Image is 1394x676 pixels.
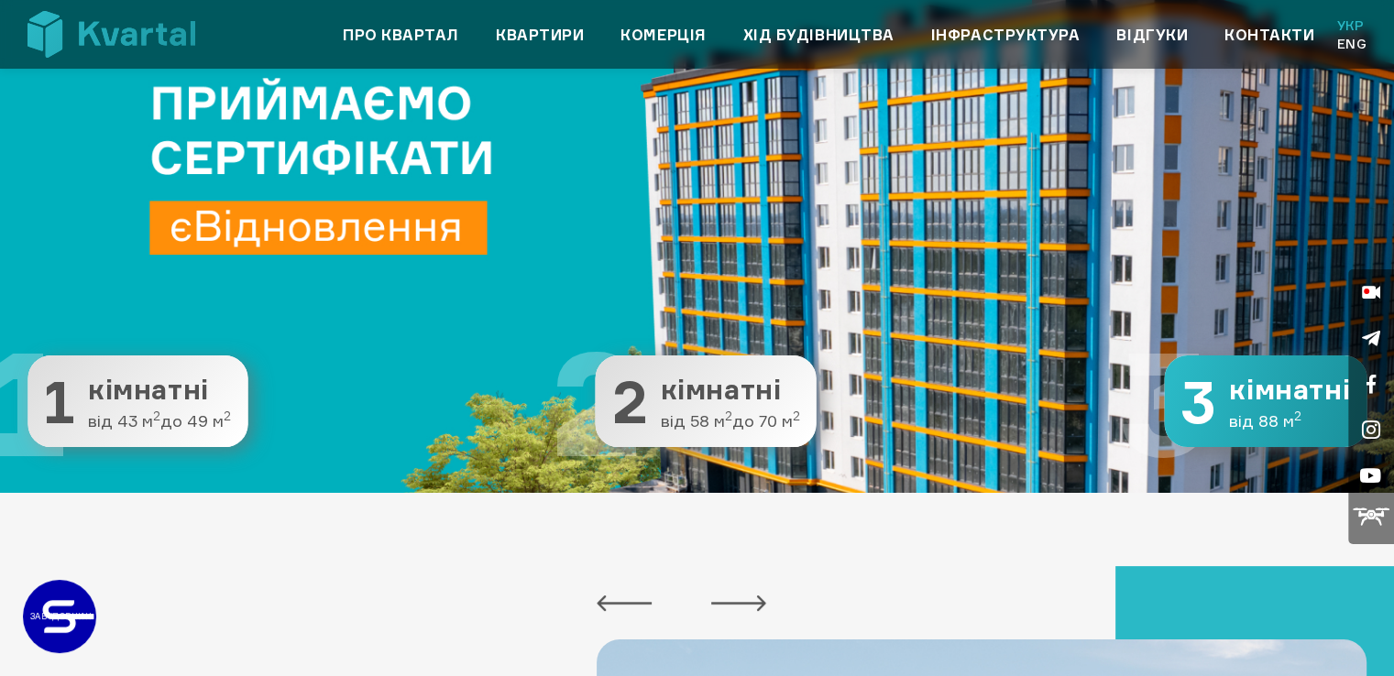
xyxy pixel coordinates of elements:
sup: 2 [224,409,231,423]
sup: 2 [1294,409,1301,423]
span: кімнатні [1229,375,1350,405]
a: Про квартал [343,24,459,46]
span: 1 [44,372,75,431]
sup: 2 [725,409,732,423]
button: 3 3 кімнатні від 88 м2 [1164,355,1367,447]
a: Інфраструктура [931,24,1081,46]
button: Previous [597,584,652,621]
span: від 58 м до 70 м [661,412,800,431]
sup: 2 [153,409,160,423]
sup: 2 [793,409,800,423]
span: 3 [1180,372,1216,431]
button: 2 2 кімнатні від 58 м2до 70 м2 [596,355,817,447]
button: 1 1 кімнатні від 43 м2до 49 м2 [27,355,247,447]
a: ЗАБУДОВНИК [23,580,96,653]
img: Kvartal [27,11,195,58]
span: від 88 м [1229,412,1350,431]
button: Next [711,584,766,621]
a: Укр [1336,16,1367,35]
a: Контакти [1224,24,1314,46]
span: 2 [612,372,648,431]
a: Хід будівництва [743,24,895,46]
span: від 43 м до 49 м [88,412,231,431]
a: Квартири [496,24,584,46]
a: Eng [1336,35,1367,53]
a: Комерція [620,24,706,46]
a: Відгуки [1116,24,1188,46]
span: кімнатні [88,375,231,405]
span: кімнатні [661,375,800,405]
